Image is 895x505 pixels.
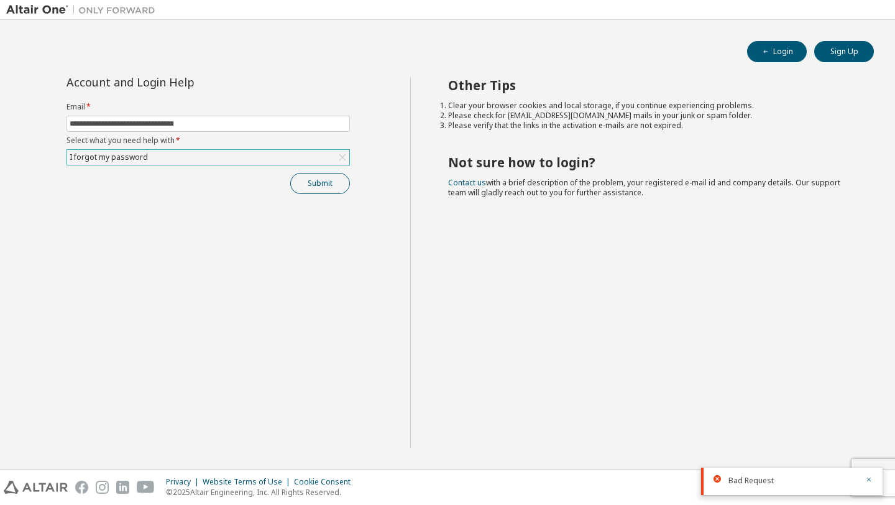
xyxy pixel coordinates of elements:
[67,150,349,165] div: I forgot my password
[137,481,155,494] img: youtube.svg
[116,481,129,494] img: linkedin.svg
[290,173,350,194] button: Submit
[68,151,150,164] div: I forgot my password
[448,154,852,170] h2: Not sure how to login?
[67,77,293,87] div: Account and Login Help
[448,77,852,93] h2: Other Tips
[4,481,68,494] img: altair_logo.svg
[448,101,852,111] li: Clear your browser cookies and local storage, if you continue experiencing problems.
[448,121,852,131] li: Please verify that the links in the activation e-mails are not expired.
[75,481,88,494] img: facebook.svg
[166,477,203,487] div: Privacy
[728,476,774,486] span: Bad Request
[747,41,807,62] button: Login
[6,4,162,16] img: Altair One
[448,177,486,188] a: Contact us
[448,111,852,121] li: Please check for [EMAIL_ADDRESS][DOMAIN_NAME] mails in your junk or spam folder.
[96,481,109,494] img: instagram.svg
[814,41,874,62] button: Sign Up
[166,487,358,498] p: © 2025 Altair Engineering, Inc. All Rights Reserved.
[448,177,840,198] span: with a brief description of the problem, your registered e-mail id and company details. Our suppo...
[203,477,294,487] div: Website Terms of Use
[67,102,350,112] label: Email
[67,136,350,146] label: Select what you need help with
[294,477,358,487] div: Cookie Consent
